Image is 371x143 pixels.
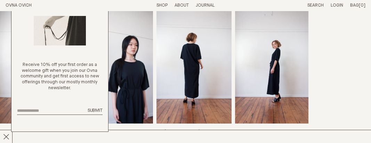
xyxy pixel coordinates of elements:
summary: About [175,3,189,9]
div: 4 / 4 [235,11,309,124]
span: Submit [88,108,103,113]
span: $85.00 [197,129,213,134]
button: Submit [88,108,103,114]
a: Journal [196,3,215,8]
span: [0] [359,3,365,8]
p: Receive 10% off your first order as a welcome gift when you join our Ovna community and get first... [17,62,103,91]
img: Tee Dress [235,11,309,124]
div: 2 / 4 [78,11,153,124]
a: Search [307,3,324,8]
a: Login [331,3,343,8]
a: Home [6,3,32,8]
a: Shop [156,3,168,8]
span: Bag [350,3,359,8]
img: Tee Dress [78,11,153,124]
div: 3 / 4 [156,11,231,124]
span: $239.00 [164,129,183,134]
h2: Tee Dress [6,129,91,139]
img: Tee Dress [156,11,231,124]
